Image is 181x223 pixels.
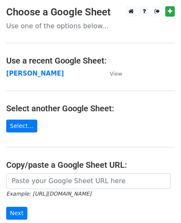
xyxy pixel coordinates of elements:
[110,71,122,77] small: View
[101,70,122,77] a: View
[6,56,175,66] h4: Use a recent Google Sheet:
[6,120,37,132] a: Select...
[6,70,64,77] a: [PERSON_NAME]
[6,191,91,197] small: Example: [URL][DOMAIN_NAME]
[6,173,171,189] input: Paste your Google Sheet URL here
[6,103,175,113] h4: Select another Google Sheet:
[6,22,175,30] p: Use one of the options below...
[6,6,175,18] h3: Choose a Google Sheet
[6,160,175,170] h4: Copy/paste a Google Sheet URL:
[6,207,27,220] input: Next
